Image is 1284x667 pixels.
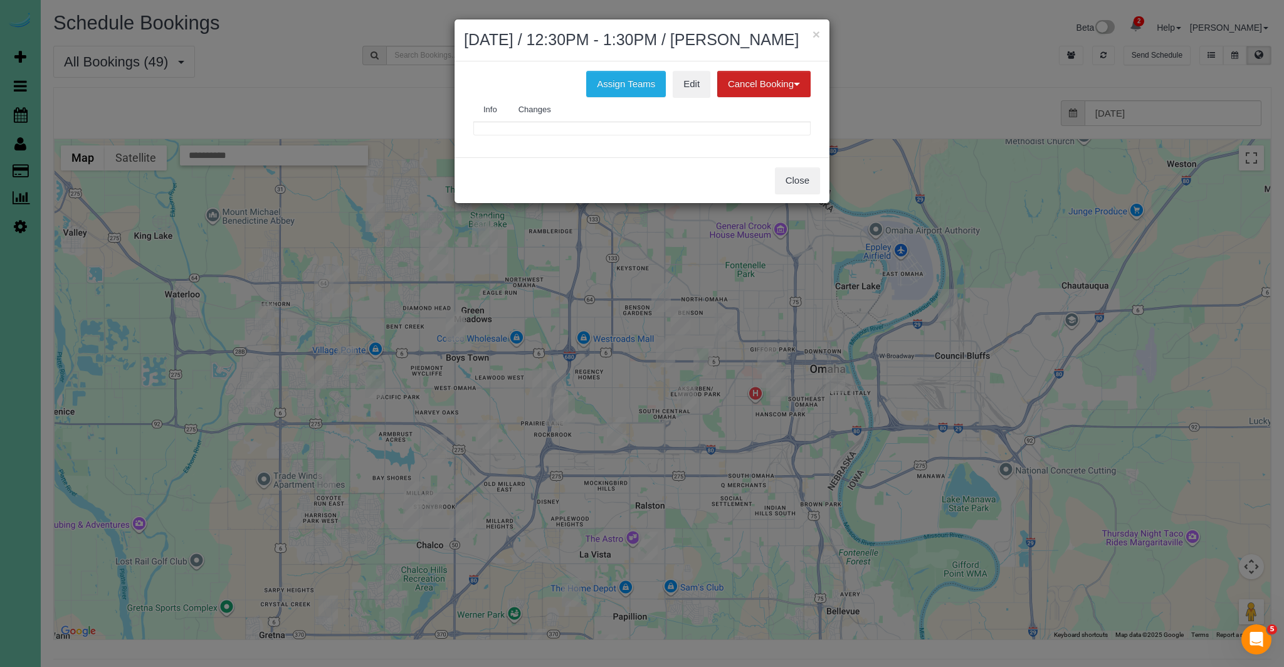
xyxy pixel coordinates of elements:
button: × [813,28,820,41]
a: Info [473,97,507,123]
button: Assign Teams [586,71,666,97]
span: Changes [518,105,551,114]
span: 5 [1267,624,1277,634]
button: Close [775,167,820,194]
a: Edit [673,71,710,97]
iframe: Intercom live chat [1241,624,1271,654]
a: Changes [508,97,561,123]
button: Cancel Booking [717,71,811,97]
span: Info [483,105,497,114]
h2: [DATE] / 12:30PM - 1:30PM / [PERSON_NAME] [464,29,820,51]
